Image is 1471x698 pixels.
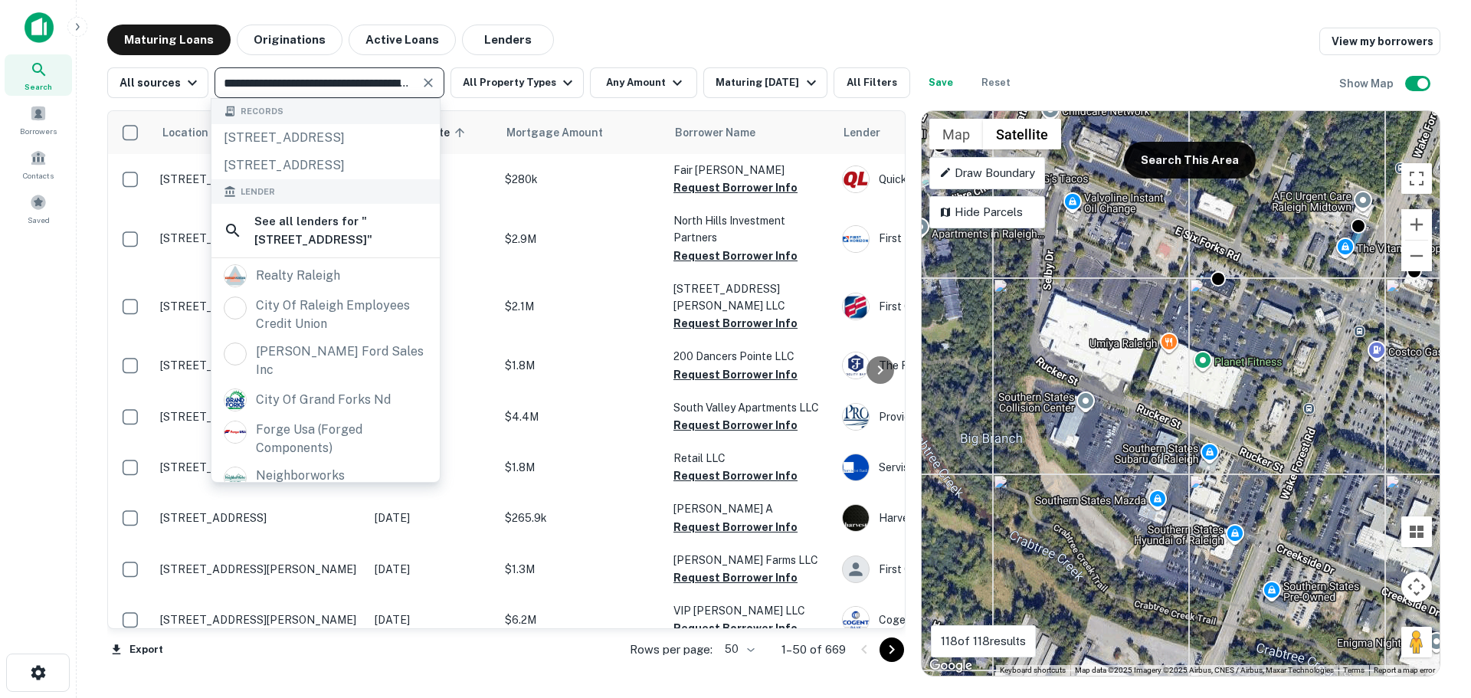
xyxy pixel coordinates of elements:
[160,300,359,313] p: [STREET_ADDRESS][PERSON_NAME]
[211,462,440,508] a: neighborworks [GEOGRAPHIC_DATA]
[673,500,827,517] p: [PERSON_NAME] A
[673,450,827,467] p: Retail LLC
[5,143,72,185] a: Contacts
[25,80,52,93] span: Search
[5,99,72,140] a: Borrowers
[107,25,231,55] button: Maturing Loans
[842,293,1072,320] div: First Citizens Bk&tr CO
[673,569,798,587] button: Request Borrower Info
[497,111,666,154] th: Mortgage Amount
[418,72,439,93] button: Clear
[1401,209,1432,240] button: Zoom in
[450,67,584,98] button: All Property Types
[505,611,658,628] p: $6.2M
[224,389,246,411] img: picture
[703,67,827,98] button: Maturing [DATE]
[842,606,1072,634] div: Cogent Bank
[922,111,1440,676] div: 0 0
[926,656,976,676] a: Open this area in Google Maps (opens a new window)
[160,562,359,576] p: [STREET_ADDRESS][PERSON_NAME]
[505,298,658,315] p: $2.1M
[224,265,246,287] img: picture
[120,74,201,92] div: All sources
[842,454,1072,481] div: Servisfirst Bank
[673,416,798,434] button: Request Borrower Info
[160,613,359,627] p: [STREET_ADDRESS][PERSON_NAME]
[719,638,757,660] div: 50
[256,264,340,287] div: realty raleigh
[160,460,359,474] p: [STREET_ADDRESS][PERSON_NAME]
[160,511,359,525] p: [STREET_ADDRESS]
[211,416,440,462] a: forge usa (forged components)
[241,105,283,118] span: Records
[916,67,965,98] button: Save your search to get updates of matches that match your search criteria.
[375,510,490,526] p: [DATE]
[844,123,880,142] span: Lender
[929,119,983,149] button: Show street map
[843,505,869,531] img: picture
[375,561,490,578] p: [DATE]
[842,403,1072,431] div: Providence Bank
[211,292,440,338] a: city of raleigh employees credit union
[505,459,658,476] p: $1.8M
[590,67,697,98] button: Any Amount
[5,188,72,229] a: Saved
[926,656,976,676] img: Google
[1394,575,1471,649] iframe: Chat Widget
[675,123,755,142] span: Borrower Name
[843,607,869,633] img: picture
[630,641,713,659] p: Rows per page:
[843,454,869,480] img: picture
[971,67,1021,98] button: Reset
[983,119,1061,149] button: Show satellite imagery
[162,123,208,142] span: Location
[843,166,869,192] img: picture
[673,247,798,265] button: Request Borrower Info
[1401,241,1432,271] button: Zoom out
[673,212,827,246] p: North Hills Investment Partners
[505,510,658,526] p: $265.9k
[152,111,367,154] th: Location
[211,384,440,416] a: city of grand forks nd
[781,641,846,659] p: 1–50 of 669
[939,203,1035,221] p: Hide Parcels
[224,297,246,319] img: picture
[256,421,428,457] div: forge usa (forged components)
[462,25,554,55] button: Lenders
[1374,666,1435,674] a: Report a map error
[834,67,910,98] button: All Filters
[1319,28,1440,55] a: View my borrowers
[224,421,246,443] img: picture
[673,280,827,314] p: [STREET_ADDRESS][PERSON_NAME] LLC
[1124,142,1256,179] button: Search This Area
[1343,666,1365,674] a: Terms (opens in new tab)
[842,555,1072,583] div: First Citizens Bank & Trust CO
[673,179,798,197] button: Request Borrower Info
[505,561,658,578] p: $1.3M
[1401,163,1432,194] button: Toggle fullscreen view
[673,348,827,365] p: 200 Dancers Pointe LLC
[23,169,54,182] span: Contacts
[1401,572,1432,602] button: Map camera controls
[842,504,1072,532] div: Harvest Small Business Finance
[666,111,834,154] th: Borrower Name
[107,638,167,661] button: Export
[211,260,440,292] a: realty raleigh
[843,226,869,252] img: picture
[673,365,798,384] button: Request Borrower Info
[107,67,208,98] button: All sources
[842,352,1072,379] div: The Fidelity Bank
[673,602,827,619] p: VIP [PERSON_NAME] LLC
[256,388,391,411] div: city of grand forks nd
[160,410,359,424] p: [STREET_ADDRESS]
[160,231,359,245] p: [STREET_ADDRESS]
[256,342,428,379] div: [PERSON_NAME] ford sales inc
[256,467,428,503] div: neighborworks [GEOGRAPHIC_DATA]
[673,552,827,569] p: [PERSON_NAME] Farms LLC
[673,314,798,333] button: Request Borrower Info
[673,162,827,179] p: Fair [PERSON_NAME]
[843,352,869,378] img: picture
[25,12,54,43] img: capitalize-icon.png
